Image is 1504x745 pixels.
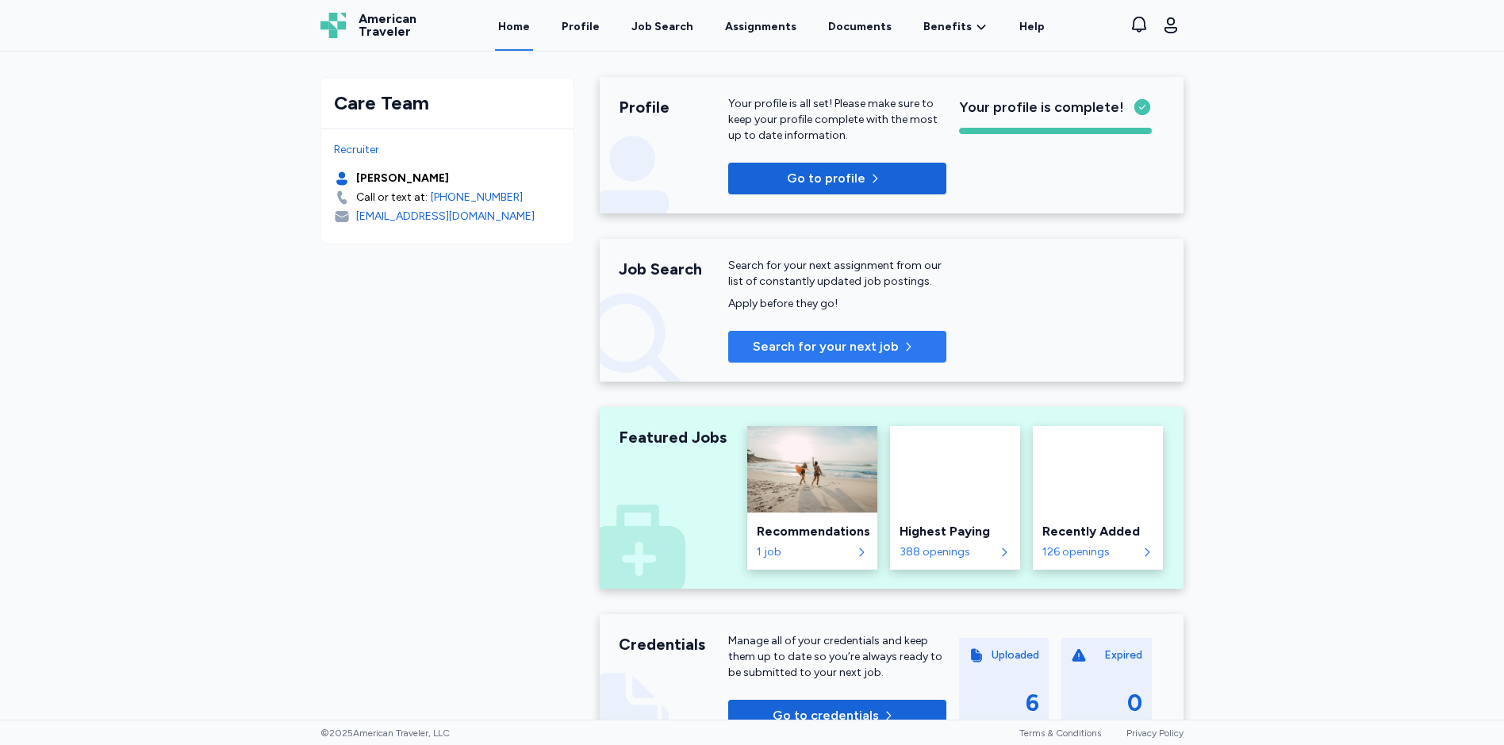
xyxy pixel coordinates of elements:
div: Recommendations [757,522,868,541]
div: Your profile is all set! Please make sure to keep your profile complete with the most up to date ... [728,96,946,144]
div: [EMAIL_ADDRESS][DOMAIN_NAME] [356,209,535,225]
img: Highest Paying [890,426,1020,513]
div: Job Search [631,19,693,35]
a: Recently AddedRecently Added126 openings [1033,426,1163,570]
a: Terms & Conditions [1019,728,1101,739]
div: [PERSON_NAME] [356,171,449,186]
a: Benefits [923,19,988,35]
button: Go to credentials [728,700,946,732]
div: Profile [619,96,728,118]
div: 388 openings [900,544,995,560]
div: Care Team [334,90,561,116]
a: Highest PayingHighest Paying388 openings [890,426,1020,570]
img: Recommendations [747,426,877,513]
div: 126 openings [1042,544,1138,560]
span: Your profile is complete! [959,96,1124,118]
div: Highest Paying [900,522,1011,541]
span: American Traveler [359,13,416,38]
div: 6 [1026,689,1039,717]
span: Go to credentials [773,706,879,725]
a: RecommendationsRecommendations1 job [747,426,877,570]
button: Search for your next job [728,331,946,363]
div: Uploaded [992,647,1039,663]
div: Manage all of your credentials and keep them up to date so you’re always ready to be submitted to... [728,633,946,681]
div: Call or text at: [356,190,428,205]
div: Recruiter [334,142,561,158]
span: Benefits [923,19,972,35]
span: Search for your next job [753,337,899,356]
div: Recently Added [1042,522,1153,541]
div: Search for your next assignment from our list of constantly updated job postings. [728,258,946,290]
div: Expired [1104,647,1142,663]
a: Home [495,2,533,51]
div: Credentials [619,633,728,655]
div: Apply before they go! [728,296,946,312]
button: Go to profile [728,163,946,194]
div: 1 job [757,544,852,560]
img: Recently Added [1033,426,1163,513]
div: Job Search [619,258,728,280]
span: © 2025 American Traveler, LLC [320,727,450,739]
img: Logo [320,13,346,38]
span: Go to profile [787,169,865,188]
div: Featured Jobs [619,426,728,448]
a: [PHONE_NUMBER] [431,190,523,205]
a: Privacy Policy [1126,728,1184,739]
div: 0 [1127,689,1142,717]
